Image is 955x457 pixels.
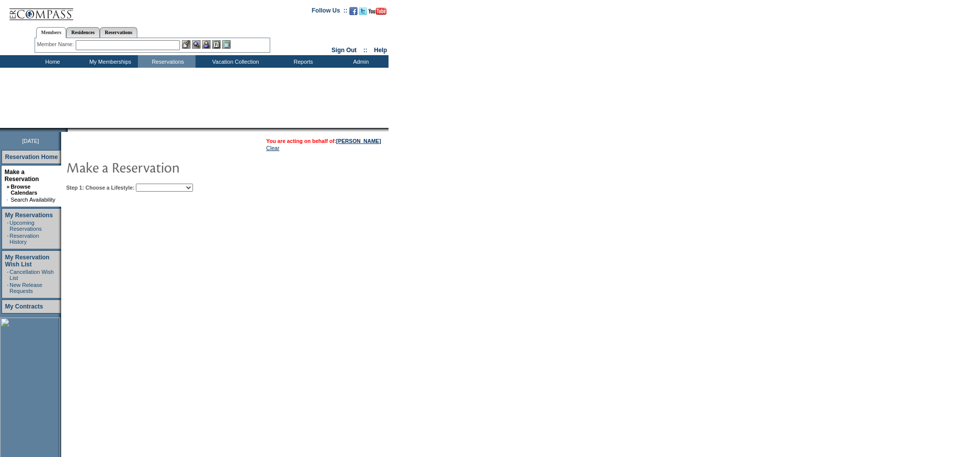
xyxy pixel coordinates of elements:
td: Vacation Collection [196,55,273,68]
img: b_calculator.gif [222,40,231,49]
img: View [192,40,201,49]
img: blank.gif [68,128,69,132]
td: Home [23,55,80,68]
div: Member Name: [37,40,76,49]
a: Sign Out [331,47,356,54]
a: New Release Requests [10,282,42,294]
img: Reservations [212,40,221,49]
a: Reservation History [10,233,39,245]
a: Reservations [100,27,137,38]
b: » [7,184,10,190]
img: b_edit.gif [182,40,190,49]
a: Make a Reservation [5,169,39,183]
a: My Contracts [5,303,43,310]
img: Subscribe to our YouTube Channel [368,8,387,15]
a: Residences [66,27,100,38]
a: My Reservation Wish List [5,254,50,268]
a: Upcoming Reservations [10,220,42,232]
span: :: [363,47,367,54]
a: [PERSON_NAME] [336,138,381,144]
a: Clear [266,145,279,151]
td: Reservations [138,55,196,68]
img: Impersonate [202,40,211,49]
img: Follow us on Twitter [359,7,367,15]
td: My Memberships [80,55,138,68]
td: · [7,282,9,294]
img: promoShadowLeftCorner.gif [64,128,68,132]
a: Browse Calendars [11,184,37,196]
td: · [7,233,9,245]
a: Help [374,47,387,54]
span: [DATE] [22,138,39,144]
a: Cancellation Wish List [10,269,54,281]
img: Become our fan on Facebook [349,7,357,15]
b: Step 1: Choose a Lifestyle: [66,185,134,191]
a: Reservation Home [5,154,58,161]
a: Become our fan on Facebook [349,10,357,16]
span: You are acting on behalf of: [266,138,381,144]
img: pgTtlMakeReservation.gif [66,157,267,177]
td: Reports [273,55,331,68]
td: · [7,220,9,232]
a: Follow us on Twitter [359,10,367,16]
td: Follow Us :: [312,6,347,18]
a: Search Availability [11,197,55,203]
td: · [7,197,10,203]
a: My Reservations [5,212,53,219]
a: Subscribe to our YouTube Channel [368,10,387,16]
a: Members [36,27,67,38]
td: · [7,269,9,281]
td: Admin [331,55,389,68]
